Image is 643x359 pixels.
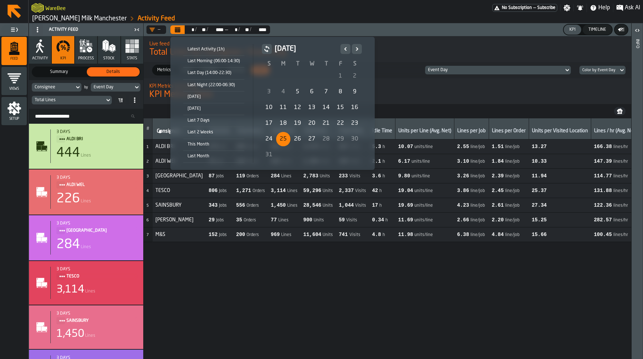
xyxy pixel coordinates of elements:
div: 3 [262,85,276,99]
div: 11 [276,100,290,115]
div: Friday, August 1, 2025 [333,69,348,83]
div: Saturday, August 23, 2025 [348,116,362,131]
div: Last Day (14:00-22:30) [183,69,244,77]
div: 9 [348,85,362,99]
div: 4 [276,85,290,99]
div: [DATE] [183,105,244,113]
button: Previous [340,44,350,54]
div: 18 [276,116,290,131]
div: 25 [276,132,290,146]
div: 1 [333,69,348,83]
div: Select date range Select date range [176,43,369,164]
div: Sunday, August 10, 2025 [262,100,276,115]
div: 5 [290,85,305,99]
th: T [290,60,305,68]
div: Saturday, August 9, 2025 [348,85,362,99]
div: Thursday, August 21, 2025 [319,116,333,131]
div: Last 2 Weeks [183,128,244,136]
div: Thursday, August 14, 2025 [319,100,333,115]
div: Wednesday, August 20, 2025 [305,116,319,131]
div: Last 7 Days [183,117,244,124]
div: Monday, August 18, 2025 [276,116,290,131]
div: Saturday, August 16, 2025 [348,100,362,115]
div: Friday, August 15, 2025 [333,100,348,115]
div: Saturday, August 30, 2025 [348,132,362,146]
div: Sunday, August 3, 2025 [262,85,276,99]
div: Tuesday, August 19, 2025 [290,116,305,131]
div: 31 [262,148,276,162]
button: Next [352,44,362,54]
div: This Month [183,141,244,148]
div: 2 [348,69,362,83]
div: Today, Wednesday, August 27, 2025, Last available date [305,132,319,146]
div: 19 [290,116,305,131]
div: 24 [262,132,276,146]
div: 30 [348,132,362,146]
div: Thursday, August 28, 2025 [319,132,333,146]
div: 7 [319,85,333,99]
div: Selected Date: Monday, August 25, 2025, Monday, August 25, 2025 selected [276,132,290,146]
h2: [DATE] [275,44,338,54]
div: 13 [305,100,319,115]
div: Monday, August 4, 2025 [276,85,290,99]
div: 20 [305,116,319,131]
div: Latest Activity (1h) [183,45,244,53]
div: Friday, August 8, 2025 [333,85,348,99]
div: 8 [333,85,348,99]
th: T [319,60,333,68]
th: S [348,60,362,68]
th: F [333,60,348,68]
div: Sunday, August 31, 2025 [262,148,276,162]
th: W [305,60,319,68]
div: [DATE] [183,93,244,101]
button: button- [262,44,272,54]
div: 26 [290,132,305,146]
div: Friday, August 22, 2025 [333,116,348,131]
div: 14 [319,100,333,115]
div: 28 [319,132,333,146]
div: 29 [333,132,348,146]
div: 22 [333,116,348,131]
th: M [276,60,290,68]
div: August 2025 [262,44,362,163]
div: 17 [262,116,276,131]
div: Tuesday, August 12, 2025 [290,100,305,115]
div: 15 [333,100,348,115]
div: Saturday, August 2, 2025 [348,69,362,83]
div: 6 [305,85,319,99]
div: 10 [262,100,276,115]
div: 27 [305,132,319,146]
div: Last Night (22:00-06:30) [183,81,244,89]
div: Last Morning (06:00-14:30) [183,57,244,65]
table: August 2025 [262,60,362,163]
div: Monday, August 11, 2025 [276,100,290,115]
div: Tuesday, August 5, 2025, First available date [290,85,305,99]
div: 23 [348,116,362,131]
div: Sunday, August 24, 2025 [262,132,276,146]
div: Sunday, August 17, 2025 [262,116,276,131]
div: 12 [290,100,305,115]
div: Thursday, August 7, 2025 [319,85,333,99]
div: Last Month [183,152,244,160]
div: Friday, August 29, 2025 [333,132,348,146]
div: Wednesday, August 6, 2025 [305,85,319,99]
div: 21 [319,116,333,131]
div: 16 [348,100,362,115]
th: S [262,60,276,68]
div: Tuesday, August 26, 2025 [290,132,305,146]
div: Wednesday, August 13, 2025 [305,100,319,115]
